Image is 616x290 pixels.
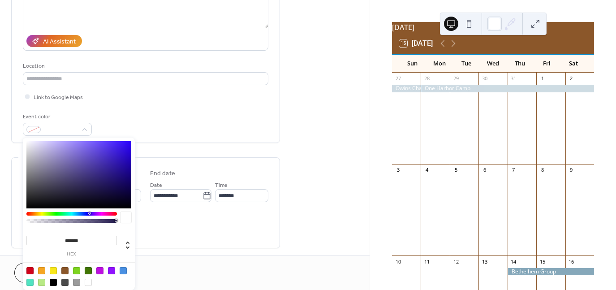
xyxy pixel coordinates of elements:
div: #FFFFFF [85,279,92,286]
span: Link to Google Maps [34,93,83,102]
button: AI Assistant [26,35,82,47]
div: 9 [568,167,575,173]
div: #D0021B [26,267,34,274]
div: #000000 [50,279,57,286]
div: 11 [423,258,430,265]
div: 28 [423,75,430,82]
div: End date [150,169,175,178]
div: Sat [560,55,587,73]
button: Cancel [14,263,69,283]
div: 10 [395,258,401,265]
div: #417505 [85,267,92,274]
div: Location [23,61,267,71]
div: 3 [395,167,401,173]
div: #F8E71C [50,267,57,274]
div: 7 [510,167,517,173]
div: 16 [568,258,575,265]
div: #4A90E2 [120,267,127,274]
div: Tue [453,55,480,73]
div: Fri [533,55,560,73]
div: AI Assistant [43,37,76,47]
div: Sun [399,55,426,73]
div: #4A4A4A [61,279,69,286]
div: Event color [23,112,90,121]
div: Mon [426,55,453,73]
label: hex [26,252,117,257]
div: #9013FE [108,267,115,274]
div: #7ED321 [73,267,80,274]
div: #BD10E0 [96,267,103,274]
div: 29 [452,75,459,82]
div: One Harbor Camp [421,85,594,92]
div: 27 [395,75,401,82]
div: 13 [481,258,488,265]
div: Bethelhem Group [508,268,594,276]
div: #9B9B9B [73,279,80,286]
button: 15[DATE] [396,37,436,50]
div: 2 [568,75,575,82]
div: 15 [539,258,546,265]
span: Date [150,181,162,190]
div: 4 [423,167,430,173]
div: #F5A623 [38,267,45,274]
div: 30 [481,75,488,82]
div: Wed [480,55,507,73]
div: Owins Chapel [392,85,421,92]
div: #B8E986 [38,279,45,286]
div: Thu [506,55,533,73]
div: #8B572A [61,267,69,274]
span: Time [215,181,228,190]
div: #50E3C2 [26,279,34,286]
div: 31 [510,75,517,82]
div: [DATE] [392,22,594,33]
div: 12 [452,258,459,265]
div: 6 [481,167,488,173]
div: 14 [510,258,517,265]
div: 8 [539,167,546,173]
div: 5 [452,167,459,173]
div: 1 [539,75,546,82]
